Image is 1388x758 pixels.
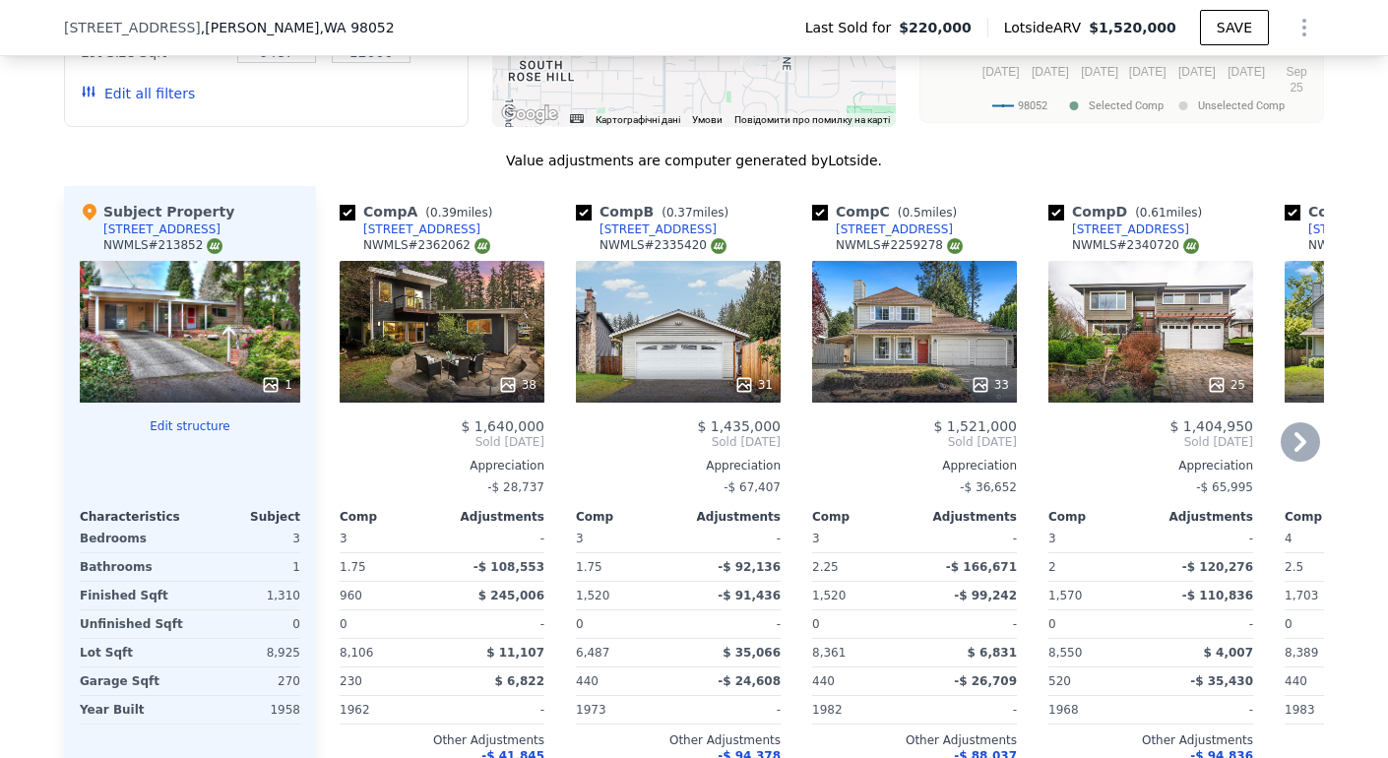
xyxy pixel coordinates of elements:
[80,525,186,552] div: Bedrooms
[194,667,300,695] div: 270
[1048,202,1210,221] div: Comp D
[812,434,1017,450] span: Sold [DATE]
[1048,589,1082,602] span: 1,570
[340,434,544,450] span: Sold [DATE]
[812,202,965,221] div: Comp C
[1285,696,1383,724] div: 1983
[666,206,693,220] span: 0.37
[340,732,544,748] div: Other Adjustments
[442,509,544,525] div: Adjustments
[497,101,562,127] img: Google
[1285,617,1293,631] span: 0
[363,221,480,237] div: [STREET_ADDRESS]
[1285,589,1318,602] span: 1,703
[599,221,717,237] div: [STREET_ADDRESS]
[1048,646,1082,660] span: 8,550
[1286,65,1307,79] text: Sep
[207,238,222,254] img: NWMLS Logo
[1285,509,1387,525] div: Comp
[933,418,1017,434] span: $ 1,521,000
[1127,206,1210,220] span: ( miles)
[968,646,1017,660] span: $ 6,831
[1048,732,1253,748] div: Other Adjustments
[812,696,911,724] div: 1982
[446,610,544,638] div: -
[918,525,1017,552] div: -
[902,206,920,220] span: 0.5
[734,375,773,395] div: 31
[430,206,457,220] span: 0.39
[805,18,900,37] span: Last Sold for
[812,617,820,631] span: 0
[1032,65,1069,79] text: [DATE]
[718,560,781,574] span: -$ 92,136
[340,532,347,545] span: 3
[576,589,609,602] span: 1,520
[446,696,544,724] div: -
[1048,617,1056,631] span: 0
[340,674,362,688] span: 230
[1285,8,1324,47] button: Show Options
[64,151,1324,170] div: Value adjustments are computer generated by Lotside .
[954,674,1017,688] span: -$ 26,709
[80,610,186,638] div: Unfinished Sqft
[1048,509,1151,525] div: Comp
[340,553,438,581] div: 1.75
[724,480,781,494] span: -$ 67,407
[1228,65,1265,79] text: [DATE]
[80,418,300,434] button: Edit structure
[576,696,674,724] div: 1973
[960,480,1017,494] span: -$ 36,652
[836,221,953,237] div: [STREET_ADDRESS]
[340,221,480,237] a: [STREET_ADDRESS]
[1190,674,1253,688] span: -$ 35,430
[697,418,781,434] span: $ 1,435,000
[1081,65,1118,79] text: [DATE]
[576,674,599,688] span: 440
[1151,509,1253,525] div: Adjustments
[1285,553,1383,581] div: 2.5
[1048,674,1071,688] span: 520
[1182,560,1253,574] span: -$ 120,276
[836,237,963,254] div: NWMLS # 2259278
[718,589,781,602] span: -$ 91,436
[1048,532,1056,545] span: 3
[194,525,300,552] div: 3
[363,237,490,254] div: NWMLS # 2362062
[812,732,1017,748] div: Other Adjustments
[812,221,953,237] a: [STREET_ADDRESS]
[692,114,723,125] a: Умови (відкривається в новій вкладці)
[320,20,395,35] span: , WA 98052
[576,202,736,221] div: Comp B
[812,509,915,525] div: Comp
[446,525,544,552] div: -
[194,553,300,581] div: 1
[711,238,726,254] img: NWMLS Logo
[474,238,490,254] img: NWMLS Logo
[64,18,201,37] span: [STREET_ADDRESS]
[1196,480,1253,494] span: -$ 65,995
[1072,237,1199,254] div: NWMLS # 2340720
[1072,221,1189,237] div: [STREET_ADDRESS]
[812,553,911,581] div: 2.25
[80,509,190,525] div: Characteristics
[918,696,1017,724] div: -
[947,238,963,254] img: NWMLS Logo
[915,509,1017,525] div: Adjustments
[340,202,500,221] div: Comp A
[473,560,544,574] span: -$ 108,553
[812,458,1017,474] div: Appreciation
[1048,553,1147,581] div: 2
[1089,99,1164,112] text: Selected Comp
[80,639,186,666] div: Lot Sqft
[1285,646,1318,660] span: 8,389
[1198,99,1285,112] text: Unselected Comp
[80,553,186,581] div: Bathrooms
[812,674,835,688] span: 440
[194,610,300,638] div: 0
[194,696,300,724] div: 1958
[194,582,300,609] div: 1,310
[576,458,781,474] div: Appreciation
[1155,610,1253,638] div: -
[1048,458,1253,474] div: Appreciation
